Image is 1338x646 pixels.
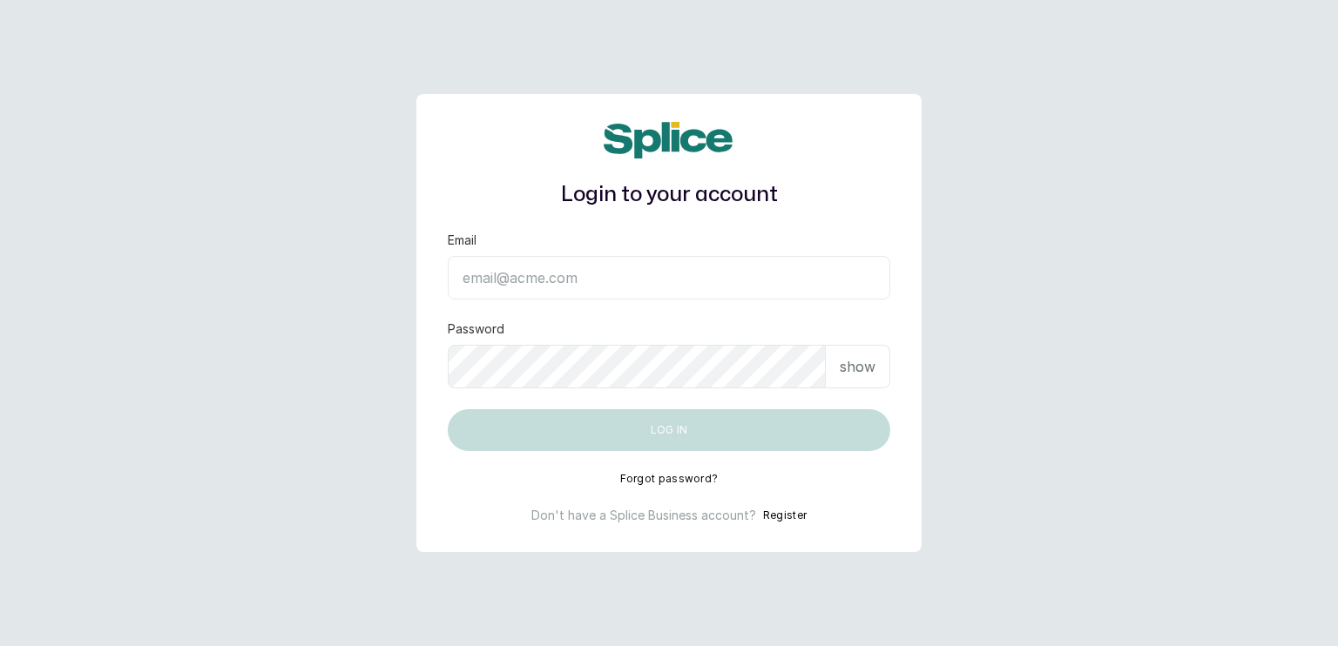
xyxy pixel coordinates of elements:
label: Email [448,232,476,249]
button: Forgot password? [620,472,719,486]
button: Register [763,507,807,524]
input: email@acme.com [448,256,890,299]
label: Password [448,320,504,338]
p: show [840,356,875,377]
p: Don't have a Splice Business account? [531,507,756,524]
h1: Login to your account [448,179,890,211]
button: Log in [448,409,890,451]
